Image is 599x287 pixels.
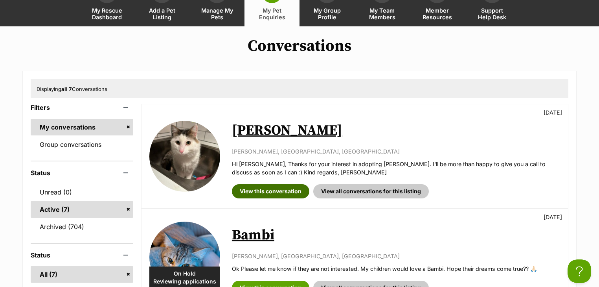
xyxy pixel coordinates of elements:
span: My Pet Enquiries [254,7,290,20]
a: Archived (704) [31,218,133,235]
a: View this conversation [232,184,309,198]
span: Manage My Pets [199,7,235,20]
a: View all conversations for this listing [313,184,429,198]
iframe: Help Scout Beacon - Open [568,259,591,283]
p: Ok Please let me know if they are not interested. My children would love a Bambi. Hope their drea... [232,265,560,273]
header: Filters [31,104,133,111]
a: Unread (0) [31,184,133,200]
a: All (7) [31,266,133,283]
p: [DATE] [544,213,562,221]
span: My Group Profile [309,7,345,20]
p: [PERSON_NAME], [GEOGRAPHIC_DATA], [GEOGRAPHIC_DATA] [232,147,560,156]
img: Leo [149,121,220,192]
span: Displaying Conversations [37,86,107,92]
p: Hi [PERSON_NAME], Thanks for your interest in adopting [PERSON_NAME]. I'll be more than happy to ... [232,160,560,177]
span: My Rescue Dashboard [89,7,125,20]
a: Group conversations [31,136,133,153]
a: Bambi [232,226,274,244]
a: My conversations [31,119,133,135]
header: Status [31,252,133,259]
a: Active (7) [31,201,133,218]
span: Member Resources [419,7,455,20]
span: Add a Pet Listing [144,7,180,20]
header: Status [31,169,133,176]
span: Reviewing applications [149,278,220,285]
p: [PERSON_NAME], [GEOGRAPHIC_DATA], [GEOGRAPHIC_DATA] [232,252,560,260]
strong: all 7 [61,86,72,92]
a: [PERSON_NAME] [232,122,342,139]
p: [DATE] [544,108,562,117]
span: My Team Members [364,7,400,20]
span: Support Help Desk [474,7,510,20]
